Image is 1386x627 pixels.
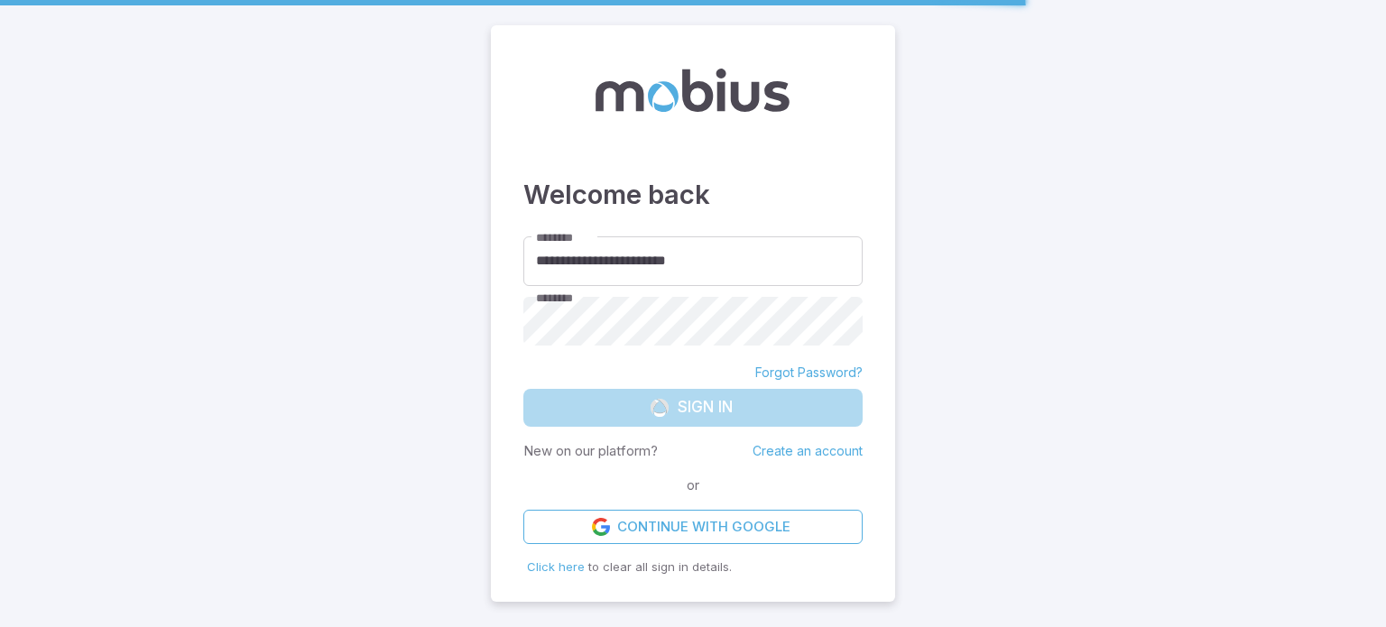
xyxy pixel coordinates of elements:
[523,441,658,461] p: New on our platform?
[682,475,704,495] span: or
[527,558,859,576] p: to clear all sign in details.
[523,175,863,215] h3: Welcome back
[527,559,585,574] span: Click here
[755,364,863,382] a: Forgot Password?
[753,443,863,458] a: Create an account
[523,510,863,544] a: Continue with Google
